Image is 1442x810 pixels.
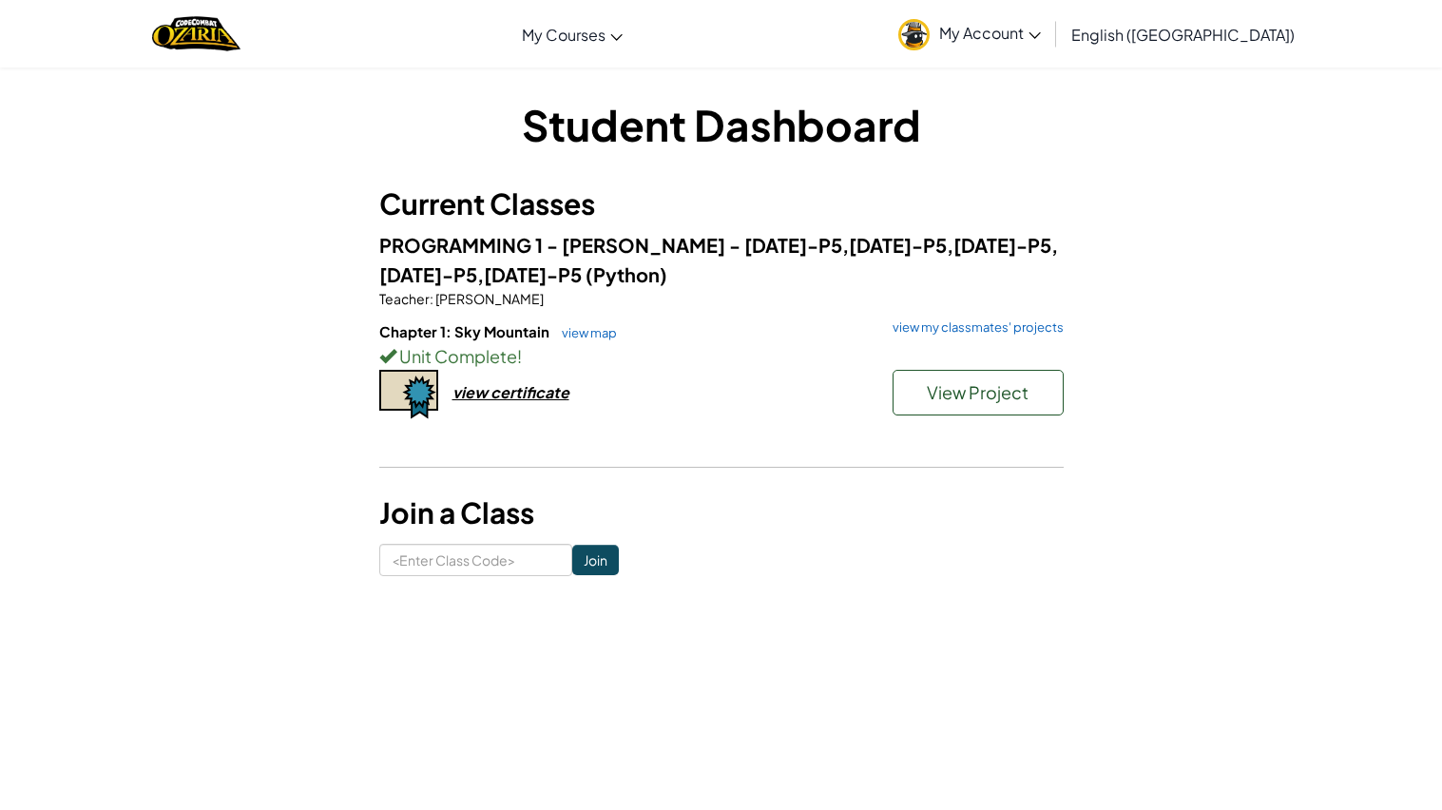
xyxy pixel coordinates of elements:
a: view my classmates' projects [883,321,1064,334]
a: view map [552,325,617,340]
button: View Project [893,370,1064,415]
h1: Student Dashboard [379,95,1064,154]
span: My Account [939,23,1041,43]
h3: Current Classes [379,183,1064,225]
img: certificate-icon.png [379,370,438,419]
input: Join [572,545,619,575]
span: Chapter 1: Sky Mountain [379,322,552,340]
input: <Enter Class Code> [379,544,572,576]
div: view certificate [452,382,569,402]
a: English ([GEOGRAPHIC_DATA]) [1062,9,1304,60]
h3: Join a Class [379,492,1064,534]
a: view certificate [379,382,569,402]
span: (Python) [586,262,667,286]
span: Unit Complete [396,345,517,367]
span: View Project [927,381,1029,403]
span: ! [517,345,522,367]
span: PROGRAMMING 1 - [PERSON_NAME] - [DATE]-P5,[DATE]-P5,[DATE]-P5,[DATE]-P5,[DATE]-P5 [379,233,1058,286]
span: My Courses [522,25,606,45]
a: My Account [889,4,1050,64]
span: [PERSON_NAME] [433,290,544,307]
span: : [430,290,433,307]
img: avatar [898,19,930,50]
span: English ([GEOGRAPHIC_DATA]) [1071,25,1295,45]
a: My Courses [512,9,632,60]
span: Teacher [379,290,430,307]
a: Ozaria by CodeCombat logo [152,14,240,53]
img: Home [152,14,240,53]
